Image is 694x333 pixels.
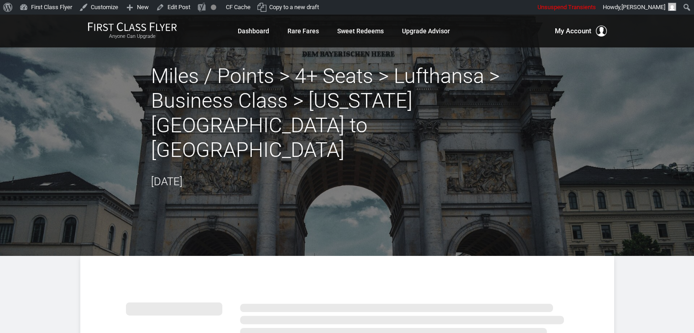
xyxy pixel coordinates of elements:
a: Rare Fares [287,23,319,39]
span: My Account [555,26,591,36]
h2: Miles / Points > 4+ Seats > Lufthansa > Business Class > [US_STATE][GEOGRAPHIC_DATA] to [GEOGRAPH... [151,64,543,162]
img: First Class Flyer [88,22,177,31]
a: Dashboard [238,23,269,39]
a: First Class FlyerAnyone Can Upgrade [88,22,177,40]
a: Upgrade Advisor [402,23,450,39]
span: [PERSON_NAME] [621,4,665,10]
small: Anyone Can Upgrade [88,33,177,40]
button: My Account [555,26,607,36]
a: Sweet Redeems [337,23,384,39]
time: [DATE] [151,175,183,188]
span: Unsuspend Transients [537,4,596,10]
